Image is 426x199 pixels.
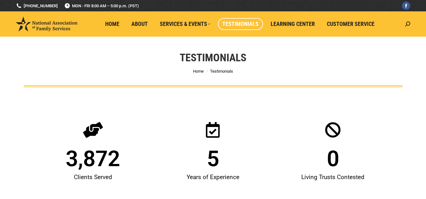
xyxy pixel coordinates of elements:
span: 3,872 [66,148,120,170]
a: Home [101,18,124,30]
span: 5 [207,148,219,170]
span: Customer Service [327,21,375,27]
img: National Association of Family Services [16,17,77,31]
span: Home [105,21,119,27]
div: Years of Experience [156,170,270,185]
span: About [131,21,148,27]
span: 0 [327,148,339,170]
span: Services & Events [160,21,210,27]
span: Learning Center [271,21,315,27]
a: Facebook page opens in new window [402,2,410,10]
a: Home [193,69,204,74]
span: MON - FRI 8:00 AM – 5:00 p.m. (PST) [64,3,139,9]
div: Clients Served [36,170,150,185]
a: About [127,18,152,30]
h1: Testimonials [180,51,246,64]
a: Customer Service [322,18,379,30]
span: Testimonials [222,21,259,27]
a: Learning Center [266,18,319,30]
div: Living Trusts Contested [276,170,390,185]
span: Testimonials [210,69,233,74]
a: Testimonials [218,18,263,30]
a: [PHONE_NUMBER] [16,3,58,9]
